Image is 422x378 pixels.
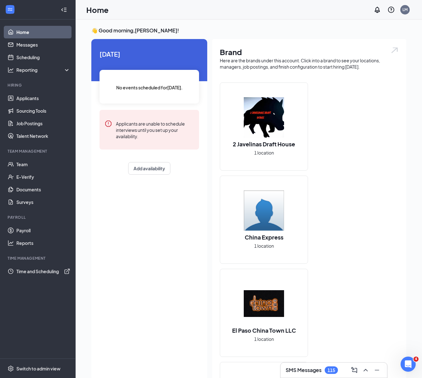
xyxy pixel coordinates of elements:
span: 1 location [254,242,274,249]
a: Applicants [16,92,70,104]
img: open.6027fd2a22e1237b5b06.svg [391,47,399,54]
a: Job Postings [16,117,70,130]
span: 1 location [254,336,274,342]
div: Hiring [8,82,69,88]
h3: SMS Messages [286,367,322,374]
a: Sourcing Tools [16,104,70,117]
svg: Error [105,120,112,127]
iframe: Intercom live chat [401,357,416,372]
a: Documents [16,183,70,196]
svg: ComposeMessage [351,366,358,374]
svg: Collapse [61,7,67,13]
a: Home [16,26,70,38]
svg: QuestionInfo [387,6,395,14]
h2: 2 Javelinas Draft House [226,140,301,148]
span: No events scheduled for [DATE] . [116,84,183,91]
div: Applicants are unable to schedule interviews until you set up your availability. [116,120,194,139]
div: Switch to admin view [16,365,60,372]
a: Scheduling [16,51,70,64]
a: Messages [16,38,70,51]
a: Payroll [16,224,70,237]
span: 1 location [254,149,274,156]
a: Surveys [16,196,70,208]
div: TIME MANAGEMENT [8,256,69,261]
div: Here are the brands under this account. Click into a brand to see your locations, managers, job p... [220,57,399,70]
div: 115 [328,368,335,373]
svg: Settings [8,365,14,372]
h2: El Paso China Town LLC [226,326,302,334]
svg: WorkstreamLogo [7,6,13,13]
h1: Brand [220,47,399,57]
img: China Express [244,190,284,231]
button: ComposeMessage [349,365,359,375]
button: ChevronUp [361,365,371,375]
div: Team Management [8,149,69,154]
a: Talent Network [16,130,70,142]
div: Reporting [16,67,71,73]
svg: Notifications [374,6,381,14]
a: Reports [16,237,70,249]
div: LM [402,7,408,12]
div: Payroll [8,215,69,220]
a: E-Verify [16,171,70,183]
h2: China Express [238,233,290,241]
svg: Analysis [8,67,14,73]
span: [DATE] [100,49,199,59]
a: Team [16,158,70,171]
h1: Home [86,4,109,15]
a: Time and SchedulingExternalLink [16,265,70,278]
button: Minimize [372,365,382,375]
button: Add availability [128,162,170,175]
h3: 👋 Good morning, [PERSON_NAME] ! [91,27,406,34]
img: El Paso China Town LLC [244,284,284,324]
img: 2 Javelinas Draft House [244,97,284,138]
svg: Minimize [373,366,381,374]
span: 4 [413,357,419,362]
svg: ChevronUp [362,366,369,374]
